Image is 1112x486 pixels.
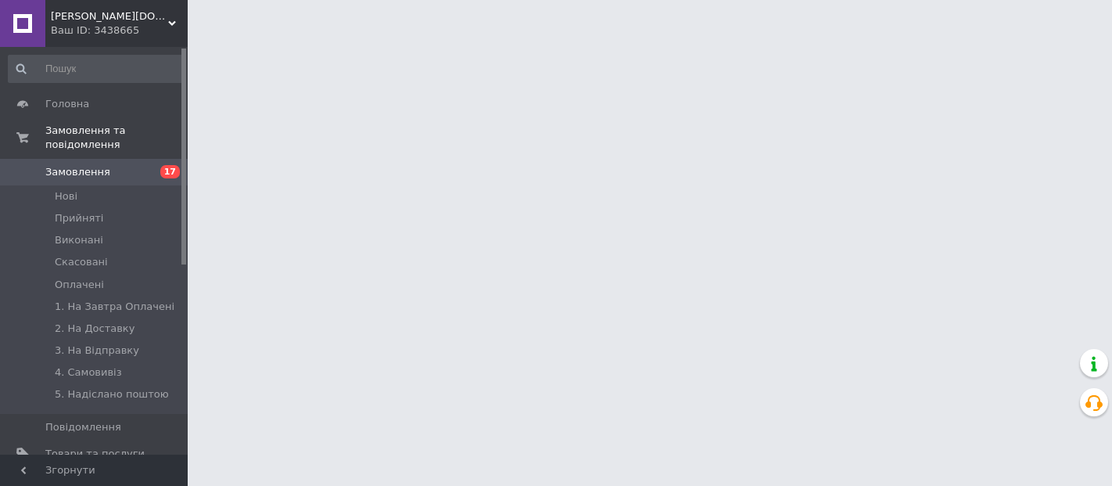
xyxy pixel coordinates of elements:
span: JOSIZOO- josizoo.com.ua [51,9,168,23]
span: Замовлення та повідомлення [45,124,188,152]
span: Нові [55,189,77,203]
span: 17 [160,165,180,178]
span: Виконані [55,233,103,247]
span: Товари та послуги [45,447,145,461]
span: Головна [45,97,89,111]
span: 4. Самовивіз [55,365,122,380]
span: 1. На Завтра Оплачені [55,300,174,314]
span: Повідомлення [45,420,121,434]
span: 2. На Доставку [55,322,135,336]
span: 3. На Відправку [55,344,139,358]
div: Ваш ID: 3438665 [51,23,188,38]
input: Пошук [8,55,185,83]
span: Замовлення [45,165,110,179]
span: Оплачені [55,278,104,292]
span: 5. Надіслано поштою [55,387,169,401]
span: Прийняті [55,211,103,225]
span: Скасовані [55,255,108,269]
